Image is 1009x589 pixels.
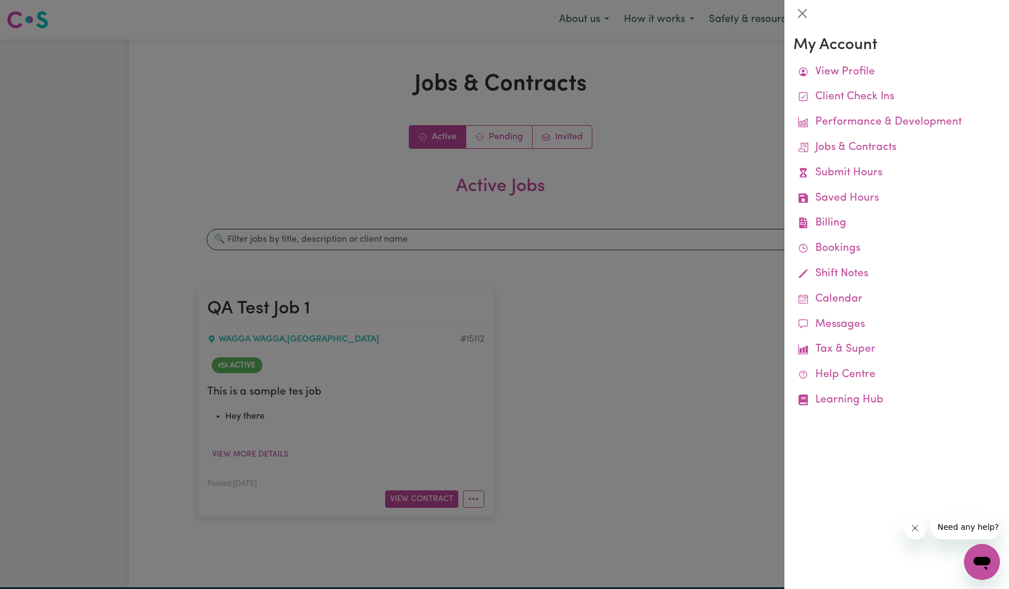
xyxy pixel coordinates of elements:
a: Tax & Super [793,337,1000,362]
a: Bookings [793,236,1000,262]
a: Client Check Ins [793,85,1000,110]
a: Calendar [793,287,1000,312]
a: Submit Hours [793,161,1000,186]
a: Messages [793,312,1000,338]
a: Learning Hub [793,388,1000,413]
a: Shift Notes [793,262,1000,287]
a: Performance & Development [793,110,1000,135]
h3: My Account [793,36,1000,55]
iframe: Close message [904,517,926,539]
a: View Profile [793,60,1000,85]
iframe: Message from company [931,515,1000,539]
a: Billing [793,211,1000,236]
a: Saved Hours [793,186,1000,211]
a: Help Centre [793,362,1000,388]
a: Jobs & Contracts [793,135,1000,161]
iframe: Button to launch messaging window [964,544,1000,580]
button: Close [793,5,811,23]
